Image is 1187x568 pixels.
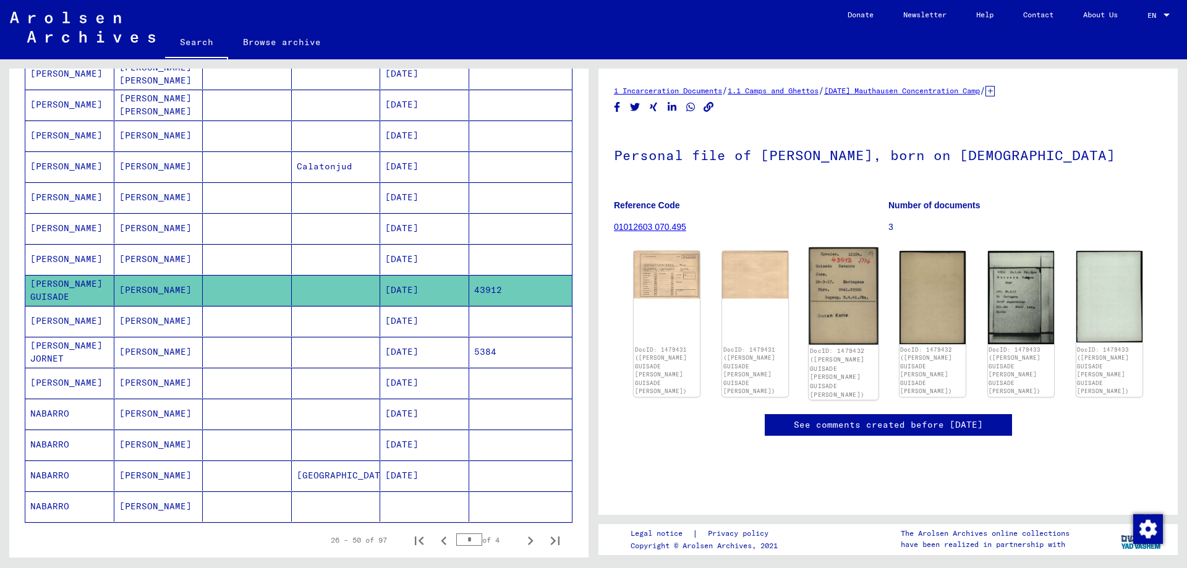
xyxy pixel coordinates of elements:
img: Change consent [1133,514,1163,544]
a: [DATE] Mauthausen Concentration Camp [824,86,980,95]
mat-cell: [PERSON_NAME] [25,368,114,398]
mat-cell: 5384 [469,337,572,367]
a: DocID: 1479432 ([PERSON_NAME] GUISADE [PERSON_NAME] GUISADE [PERSON_NAME]) [900,346,952,395]
p: Copyright © Arolsen Archives, 2021 [631,540,783,551]
a: 01012603 070.495 [614,222,686,232]
mat-cell: [PERSON_NAME] [114,368,203,398]
p: have been realized in partnership with [901,539,1070,550]
img: 001.jpg [988,251,1054,344]
button: First page [407,528,432,553]
a: 1.1 Camps and Ghettos [728,86,819,95]
mat-cell: 43912 [469,275,572,305]
button: Share on WhatsApp [684,100,697,115]
mat-cell: GUISADE [PERSON_NAME] GUISADE [PERSON_NAME] [25,275,114,305]
mat-cell: [PERSON_NAME] [114,121,203,151]
div: of 4 [456,534,518,546]
mat-cell: [DATE] [380,59,469,89]
mat-cell: [DATE] [380,306,469,336]
a: DocID: 1479433 ([PERSON_NAME] GUISADE [PERSON_NAME] GUISADE [PERSON_NAME]) [989,346,1040,395]
mat-cell: NABARRO [25,491,114,522]
mat-cell: NABARRO [25,430,114,460]
button: Share on LinkedIn [666,100,679,115]
mat-cell: [DATE] [380,337,469,367]
button: Copy link [702,100,715,115]
mat-cell: [PERSON_NAME] [114,306,203,336]
a: See comments created before [DATE] [794,418,983,431]
mat-cell: [PERSON_NAME] [25,59,114,89]
a: DocID: 1479433 ([PERSON_NAME] GUISADE [PERSON_NAME] GUISADE [PERSON_NAME]) [1077,346,1129,395]
div: | [631,527,783,540]
mat-cell: [DATE] [380,121,469,151]
h1: Personal file of [PERSON_NAME], born on [DEMOGRAPHIC_DATA] [614,127,1162,181]
mat-cell: [DATE] [380,460,469,491]
button: Share on Twitter [629,100,642,115]
mat-cell: [PERSON_NAME] [25,151,114,182]
mat-cell: [PERSON_NAME] [114,430,203,460]
a: Search [165,27,228,59]
img: 002.jpg [722,251,788,299]
button: Last page [543,528,568,553]
mat-cell: [DATE] [380,213,469,244]
img: 002.jpg [900,251,966,344]
mat-cell: [DATE] [380,399,469,429]
mat-cell: [DATE] [380,244,469,274]
mat-cell: [PERSON_NAME] [114,244,203,274]
img: 001.jpg [809,247,879,345]
p: 3 [888,221,1162,234]
mat-cell: JORNET [PERSON_NAME] JORNET [PERSON_NAME] [25,337,114,367]
mat-cell: [PERSON_NAME] [114,460,203,491]
mat-cell: [PERSON_NAME] [114,275,203,305]
mat-cell: [PERSON_NAME] [25,306,114,336]
a: DocID: 1479432 ([PERSON_NAME] GUISADE [PERSON_NAME] GUISADE [PERSON_NAME]) [810,347,864,398]
b: Number of documents [888,200,981,210]
mat-cell: [GEOGRAPHIC_DATA] [292,460,381,491]
mat-cell: [DATE] [380,430,469,460]
span: / [980,85,985,96]
a: Privacy policy [698,527,783,540]
mat-cell: [PERSON_NAME] [PERSON_NAME] [114,90,203,120]
a: 1 Incarceration Documents [614,86,722,95]
mat-cell: [DATE] [380,275,469,305]
mat-cell: Calatonjud [292,151,381,182]
mat-cell: [PERSON_NAME] [25,213,114,244]
b: Reference Code [614,200,680,210]
mat-cell: [PERSON_NAME] [25,182,114,213]
mat-cell: [PERSON_NAME] [25,121,114,151]
img: 001.jpg [634,251,700,299]
mat-cell: [PERSON_NAME] [114,337,203,367]
span: / [722,85,728,96]
button: Previous page [432,528,456,553]
img: Arolsen_neg.svg [10,12,155,43]
mat-cell: [PERSON_NAME] [114,399,203,429]
mat-cell: [DATE] [380,368,469,398]
mat-cell: [PERSON_NAME] [114,491,203,522]
mat-cell: [PERSON_NAME] [25,90,114,120]
mat-cell: [DATE] [380,182,469,213]
img: yv_logo.png [1118,523,1165,554]
mat-cell: [PERSON_NAME] [114,151,203,182]
mat-cell: [PERSON_NAME] [PERSON_NAME] [114,59,203,89]
span: EN [1147,11,1161,20]
button: Share on Facebook [611,100,624,115]
mat-cell: [DATE] [380,151,469,182]
mat-cell: NABARRO [25,399,114,429]
mat-cell: [PERSON_NAME] [114,213,203,244]
mat-cell: NABARRO [25,460,114,491]
a: Browse archive [228,27,336,57]
p: The Arolsen Archives online collections [901,528,1070,539]
a: DocID: 1479431 ([PERSON_NAME] GUISADE [PERSON_NAME] GUISADE [PERSON_NAME]) [635,346,687,395]
button: Next page [518,528,543,553]
a: Legal notice [631,527,692,540]
img: 002.jpg [1076,251,1142,342]
div: 26 – 50 of 97 [331,535,387,546]
span: / [819,85,824,96]
mat-cell: [PERSON_NAME] [114,182,203,213]
mat-cell: [PERSON_NAME] [25,244,114,274]
button: Share on Xing [647,100,660,115]
a: DocID: 1479431 ([PERSON_NAME] GUISADE [PERSON_NAME] GUISADE [PERSON_NAME]) [723,346,775,395]
mat-cell: [DATE] [380,90,469,120]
